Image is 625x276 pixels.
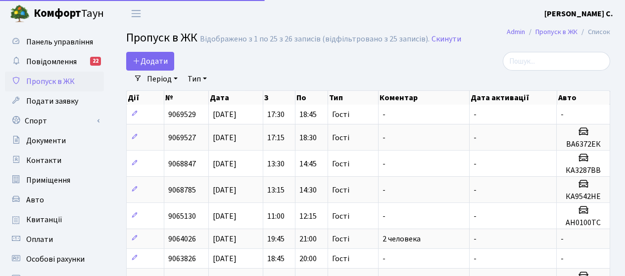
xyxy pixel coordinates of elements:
span: Гості [332,111,349,118]
span: 18:45 [299,109,317,120]
a: [PERSON_NAME] С. [544,8,613,20]
span: Гості [332,212,349,220]
img: logo.png [10,4,30,24]
span: - [561,234,564,244]
span: Гості [332,186,349,194]
th: Коментар [379,91,470,105]
span: Гості [332,134,349,142]
span: - [383,211,385,222]
div: Відображено з 1 по 25 з 26 записів (відфільтровано з 25 записів). [200,35,430,44]
span: 13:15 [267,185,285,196]
span: 12:15 [299,211,317,222]
span: 14:30 [299,185,317,196]
h5: КА9542НЕ [561,192,606,201]
a: Скинути [432,35,461,44]
span: [DATE] [213,211,237,222]
div: 22 [90,57,101,66]
h5: ВА6372ЕК [561,140,606,149]
a: Подати заявку [5,91,104,111]
span: Контакти [26,155,61,166]
span: - [561,253,564,264]
span: 13:30 [267,158,285,169]
th: Дії [127,91,164,105]
span: [DATE] [213,158,237,169]
th: Дата активації [470,91,557,105]
span: [DATE] [213,109,237,120]
a: Додати [126,52,174,71]
span: [DATE] [213,185,237,196]
span: 9063826 [168,253,196,264]
a: Пропуск в ЖК [535,27,577,37]
span: - [474,158,477,169]
span: 18:45 [267,253,285,264]
a: Період [143,71,182,87]
input: Пошук... [503,52,610,71]
a: Панель управління [5,32,104,52]
span: 2 человека [383,234,421,244]
a: Пропуск в ЖК [5,72,104,91]
li: Список [577,27,610,38]
span: Гості [332,235,349,243]
th: З [263,91,295,105]
th: По [295,91,328,105]
span: [DATE] [213,132,237,143]
span: Квитанції [26,214,62,225]
span: - [561,109,564,120]
span: Повідомлення [26,56,77,67]
span: 9068785 [168,185,196,196]
span: - [383,132,385,143]
th: № [164,91,209,105]
span: - [383,109,385,120]
span: - [474,211,477,222]
span: - [383,185,385,196]
a: Особові рахунки [5,249,104,269]
span: - [383,158,385,169]
span: Авто [26,195,44,205]
span: 21:00 [299,234,317,244]
b: [PERSON_NAME] С. [544,8,613,19]
span: [DATE] [213,253,237,264]
h5: КА3287ВВ [561,166,606,175]
span: Панель управління [26,37,93,47]
span: 9069527 [168,132,196,143]
span: - [474,185,477,196]
span: 19:45 [267,234,285,244]
span: Подати заявку [26,96,78,107]
span: Приміщення [26,175,70,186]
b: Комфорт [34,5,81,21]
span: - [474,234,477,244]
span: Гості [332,255,349,263]
span: 17:15 [267,132,285,143]
span: 14:45 [299,158,317,169]
th: Дата [209,91,263,105]
span: Додати [133,56,168,67]
span: - [474,132,477,143]
nav: breadcrumb [492,22,625,42]
span: 9065130 [168,211,196,222]
span: Таун [34,5,104,22]
span: [DATE] [213,234,237,244]
th: Тип [328,91,379,105]
button: Переключити навігацію [124,5,148,22]
span: Пропуск в ЖК [126,29,197,46]
a: Повідомлення22 [5,52,104,72]
a: Admin [507,27,525,37]
span: 9069529 [168,109,196,120]
a: Авто [5,190,104,210]
span: Документи [26,135,66,146]
th: Авто [557,91,611,105]
a: Квитанції [5,210,104,230]
a: Тип [184,71,211,87]
a: Спорт [5,111,104,131]
span: - [474,253,477,264]
span: 20:00 [299,253,317,264]
h5: АН0100ТС [561,218,606,228]
span: 11:00 [267,211,285,222]
a: Оплати [5,230,104,249]
span: - [474,109,477,120]
a: Документи [5,131,104,151]
span: Пропуск в ЖК [26,76,75,87]
span: Оплати [26,234,53,245]
a: Контакти [5,151,104,170]
span: 18:30 [299,132,317,143]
